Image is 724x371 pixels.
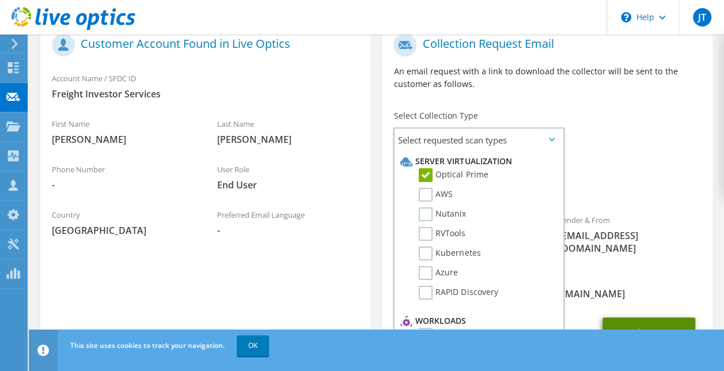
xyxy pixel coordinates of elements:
[217,179,359,191] span: End User
[419,247,480,260] label: Kubernetes
[382,156,712,202] div: Requested Collections
[40,112,206,152] div: First Name
[693,8,711,26] span: JT
[40,203,206,243] div: Country
[419,207,466,221] label: Nutanix
[237,335,269,356] a: OK
[52,133,194,146] span: [PERSON_NAME]
[206,112,371,152] div: Last Name
[397,314,557,328] li: Workloads
[217,224,359,237] span: -
[217,133,359,146] span: [PERSON_NAME]
[621,12,631,22] svg: \n
[52,33,353,56] h1: Customer Account Found in Live Optics
[559,229,701,255] span: [EMAIL_ADDRESS][DOMAIN_NAME]
[40,157,206,197] div: Phone Number
[397,154,557,168] li: Server Virtualization
[419,286,498,300] label: RAPID Discovery
[70,340,225,350] span: This site uses cookies to track your navigation.
[52,179,194,191] span: -
[547,208,712,260] div: Sender & From
[52,88,359,100] span: Freight Investor Services
[419,227,465,241] label: RVTools
[206,203,371,243] div: Preferred Email Language
[419,266,458,280] label: Azure
[382,208,547,260] div: To
[395,128,563,152] span: Select requested scan types
[393,65,700,90] p: An email request with a link to download the collector will be sent to the customer as follows.
[393,33,695,56] h1: Collection Request Email
[419,168,488,182] label: Optical Prime
[40,66,370,106] div: Account Name / SFDC ID
[419,188,453,202] label: AWS
[393,110,477,122] label: Select Collection Type
[382,266,712,306] div: CC & Reply To
[52,224,194,237] span: [GEOGRAPHIC_DATA]
[419,328,477,342] label: SQL Server
[206,157,371,197] div: User Role
[602,317,695,349] button: Send Request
